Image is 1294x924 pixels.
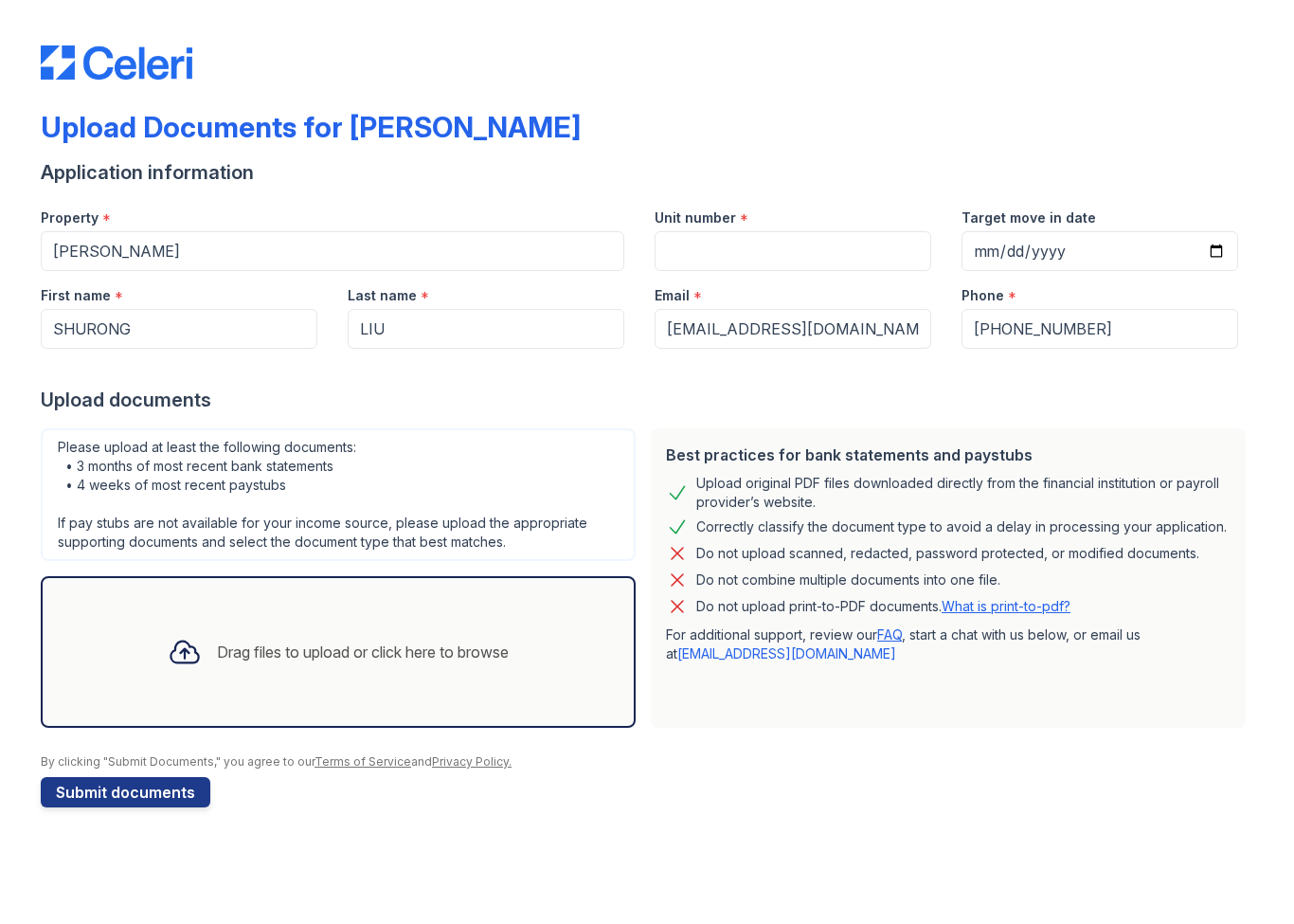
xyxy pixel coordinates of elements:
[432,754,512,769] a: Privacy Policy.
[696,597,1070,616] p: Do not upload print-to-PDF documents.
[41,110,581,144] div: Upload Documents for [PERSON_NAME]
[696,542,1199,565] div: Do not upload scanned, redacted, password protected, or modified documents.
[696,516,1227,538] div: Correctly classify the document type to avoid a delay in processing your application.
[696,474,1231,512] div: Upload original PDF files downloaded directly from the financial institution or payroll provider’...
[942,598,1070,614] a: What is print-to-pdf?
[877,626,902,643] a: FAQ
[666,625,1231,663] p: For additional support, review our , start a chat with us below, or email us at
[41,754,1253,770] div: By clicking "Submit Documents," you agree to our and
[41,286,111,305] label: First name
[348,286,417,305] label: Last name
[962,286,1004,305] label: Phone
[41,428,636,561] div: Please upload at least the following documents: • 3 months of most recent bank statements • 4 wee...
[217,641,509,663] div: Drag files to upload or click here to browse
[696,569,1000,591] div: Do not combine multiple documents into one file.
[666,444,1231,466] div: Best practices for bank statements and paystubs
[41,159,1253,186] div: Application information
[655,286,690,305] label: Email
[677,645,896,661] a: [EMAIL_ADDRESS][DOMAIN_NAME]
[41,208,99,227] label: Property
[655,208,736,227] label: Unit number
[315,754,411,769] a: Terms of Service
[962,208,1096,227] label: Target move in date
[41,45,192,80] img: CE_Logo_Blue-a8612792a0a2168367f1c8372b55b34899dd931a85d93a1a3d3e32e68fde9ad4.png
[41,387,1253,413] div: Upload documents
[41,777,210,807] button: Submit documents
